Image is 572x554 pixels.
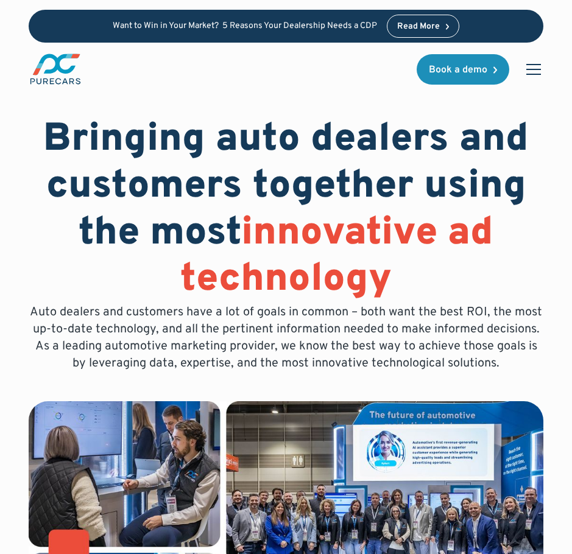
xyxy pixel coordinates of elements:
a: main [29,52,82,86]
div: Book a demo [429,65,487,75]
span: innovative ad technology [180,209,493,306]
div: Read More [397,23,440,31]
h1: Bringing auto dealers and customers together using the most [29,117,543,304]
a: Book a demo [417,54,509,85]
p: Want to Win in Your Market? 5 Reasons Your Dealership Needs a CDP [113,21,377,32]
a: Read More [387,15,460,38]
img: purecars logo [29,52,82,86]
div: menu [519,55,543,84]
p: Auto dealers and customers have a lot of goals in common – both want the best ROI, the most up-to... [29,304,543,372]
